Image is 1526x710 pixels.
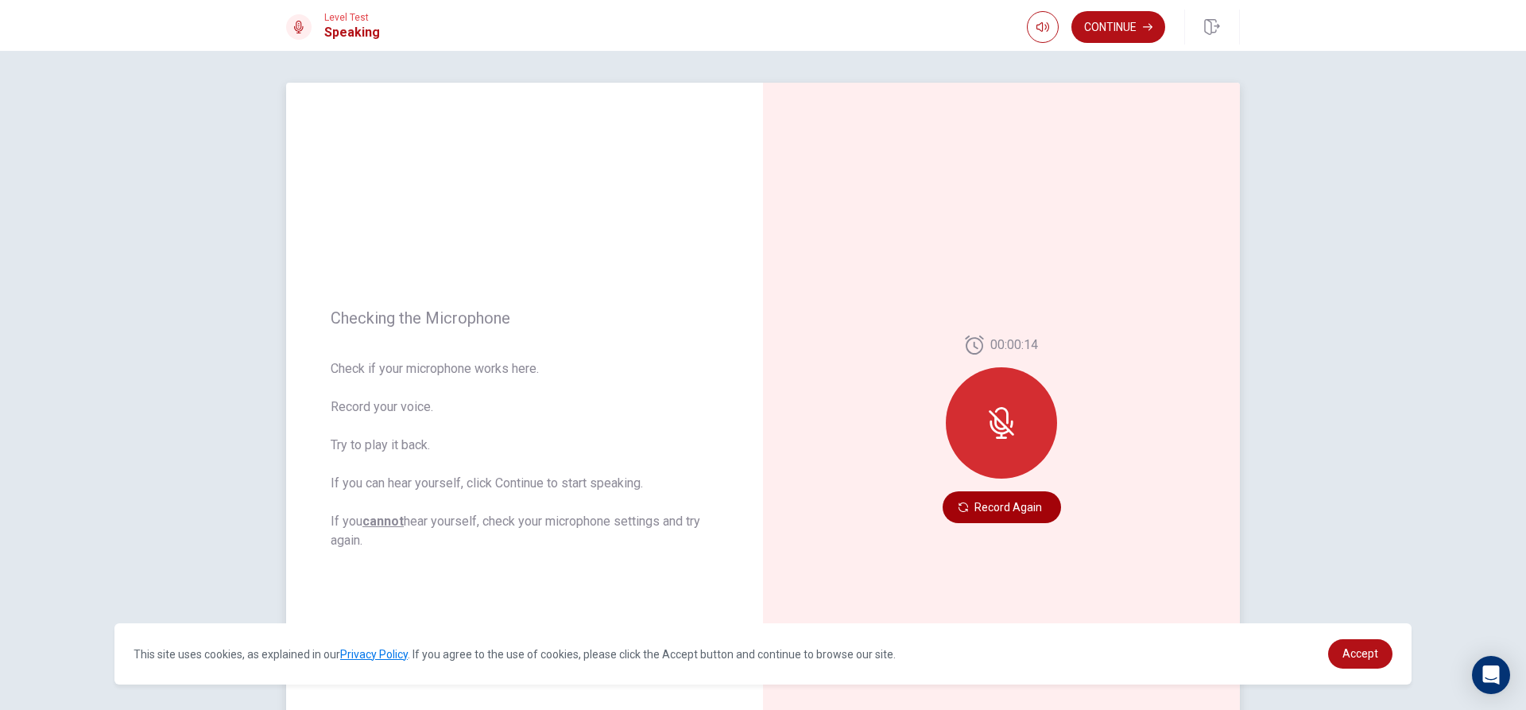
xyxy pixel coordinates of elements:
h1: Speaking [324,23,380,42]
div: Open Intercom Messenger [1472,656,1510,694]
button: Record Again [943,491,1061,523]
span: Checking the Microphone [331,308,718,328]
a: dismiss cookie message [1328,639,1392,669]
div: cookieconsent [114,623,1412,685]
span: Accept [1342,647,1378,660]
span: This site uses cookies, as explained in our . If you agree to the use of cookies, please click th... [134,648,896,661]
span: Check if your microphone works here. Record your voice. Try to play it back. If you can hear your... [331,359,718,550]
span: 00:00:14 [990,336,1038,355]
a: Privacy Policy [340,648,408,661]
u: cannot [362,514,404,529]
button: Continue [1071,11,1165,43]
span: Level Test [324,12,380,23]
